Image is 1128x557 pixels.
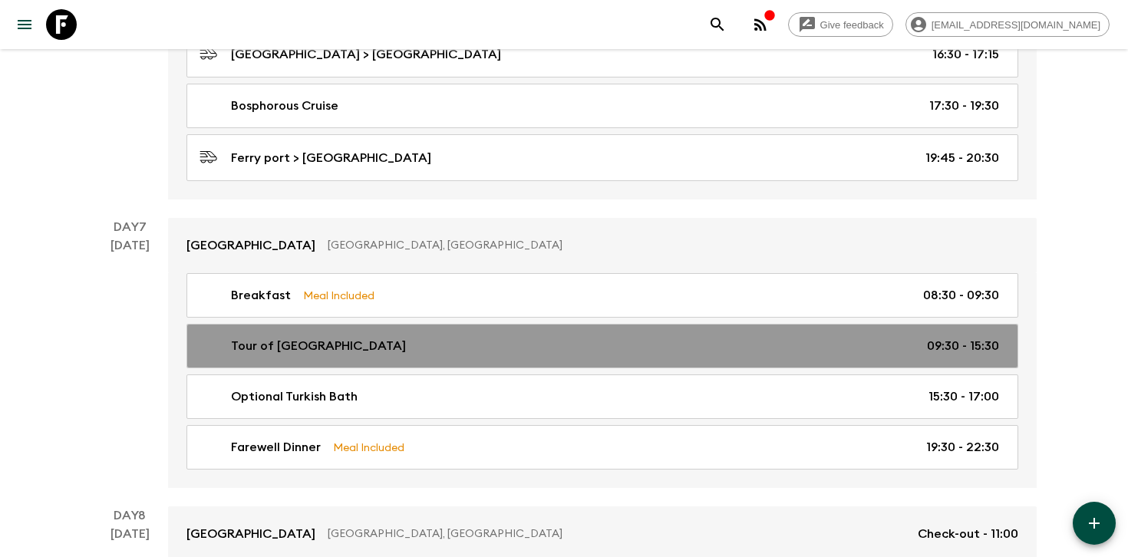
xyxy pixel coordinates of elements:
[923,19,1109,31] span: [EMAIL_ADDRESS][DOMAIN_NAME]
[303,287,374,304] p: Meal Included
[918,525,1018,543] p: Check-out - 11:00
[926,438,999,456] p: 19:30 - 22:30
[110,236,150,488] div: [DATE]
[186,374,1018,419] a: Optional Turkish Bath15:30 - 17:00
[186,273,1018,318] a: BreakfastMeal Included08:30 - 09:30
[812,19,892,31] span: Give feedback
[333,439,404,456] p: Meal Included
[186,31,1018,77] a: [GEOGRAPHIC_DATA] > [GEOGRAPHIC_DATA]16:30 - 17:15
[231,337,406,355] p: Tour of [GEOGRAPHIC_DATA]
[905,12,1110,37] div: [EMAIL_ADDRESS][DOMAIN_NAME]
[186,134,1018,181] a: Ferry port > [GEOGRAPHIC_DATA]19:45 - 20:30
[186,525,315,543] p: [GEOGRAPHIC_DATA]
[925,149,999,167] p: 19:45 - 20:30
[923,286,999,305] p: 08:30 - 09:30
[928,387,999,406] p: 15:30 - 17:00
[186,84,1018,128] a: Bosphorous Cruise17:30 - 19:30
[231,387,358,406] p: Optional Turkish Bath
[91,506,168,525] p: Day 8
[186,425,1018,470] a: Farewell DinnerMeal Included19:30 - 22:30
[231,286,291,305] p: Breakfast
[328,238,1006,253] p: [GEOGRAPHIC_DATA], [GEOGRAPHIC_DATA]
[927,337,999,355] p: 09:30 - 15:30
[231,97,338,115] p: Bosphorous Cruise
[328,526,905,542] p: [GEOGRAPHIC_DATA], [GEOGRAPHIC_DATA]
[929,97,999,115] p: 17:30 - 19:30
[186,236,315,255] p: [GEOGRAPHIC_DATA]
[932,45,999,64] p: 16:30 - 17:15
[9,9,40,40] button: menu
[231,149,431,167] p: Ferry port > [GEOGRAPHIC_DATA]
[231,45,501,64] p: [GEOGRAPHIC_DATA] > [GEOGRAPHIC_DATA]
[168,218,1037,273] a: [GEOGRAPHIC_DATA][GEOGRAPHIC_DATA], [GEOGRAPHIC_DATA]
[186,324,1018,368] a: Tour of [GEOGRAPHIC_DATA]09:30 - 15:30
[702,9,733,40] button: search adventures
[788,12,893,37] a: Give feedback
[91,218,168,236] p: Day 7
[231,438,321,456] p: Farewell Dinner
